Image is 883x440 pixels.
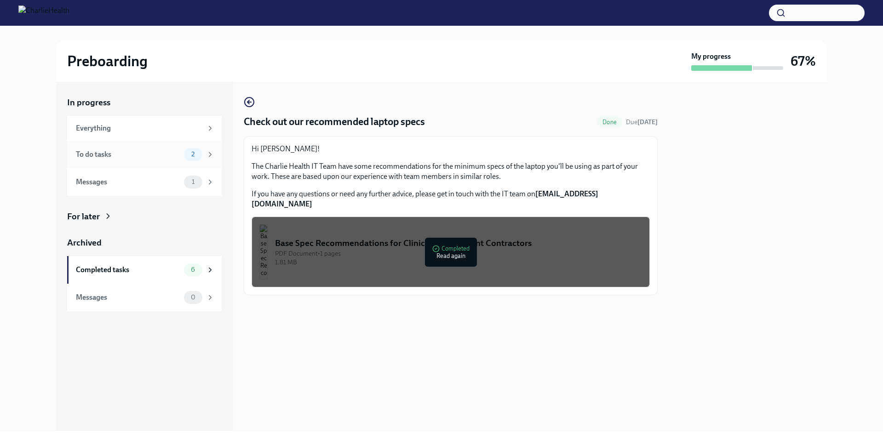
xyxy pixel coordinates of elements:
span: 6 [185,266,201,273]
span: 2 [186,151,200,158]
img: CharlieHealth [18,6,69,20]
div: To do tasks [76,149,180,160]
a: For later [67,211,222,223]
h2: Preboarding [67,52,148,70]
span: Due [626,118,658,126]
a: Messages1 [67,168,222,196]
div: Messages [76,177,180,187]
a: Completed tasks6 [67,256,222,284]
p: If you have any questions or need any further advice, please get in touch with the IT team on [252,189,650,209]
div: PDF Document • 1 pages [275,249,642,258]
a: Everything [67,116,222,141]
img: Base Spec Recommendations for Clinical Independent Contractors [259,224,268,280]
strong: My progress [691,51,731,62]
span: 0 [185,294,201,301]
h3: 67% [791,53,816,69]
p: The Charlie Health IT Team have some recommendations for the minimum specs of the laptop you'll b... [252,161,650,182]
p: Hi [PERSON_NAME]! [252,144,650,154]
a: In progress [67,97,222,109]
span: 1 [186,178,200,185]
a: Messages0 [67,284,222,311]
button: Base Spec Recommendations for Clinical Independent ContractorsPDF Document•1 pages1.81 MBComplete... [252,217,650,287]
strong: [DATE] [637,118,658,126]
div: For later [67,211,100,223]
div: Everything [76,123,202,133]
div: Base Spec Recommendations for Clinical Independent Contractors [275,237,642,249]
a: Archived [67,237,222,249]
h4: Check out our recommended laptop specs [244,115,425,129]
span: Done [597,119,622,126]
a: To do tasks2 [67,141,222,168]
div: Messages [76,292,180,303]
div: 1.81 MB [275,258,642,267]
div: Completed tasks [76,265,180,275]
span: August 21st, 2025 07:00 [626,118,658,126]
